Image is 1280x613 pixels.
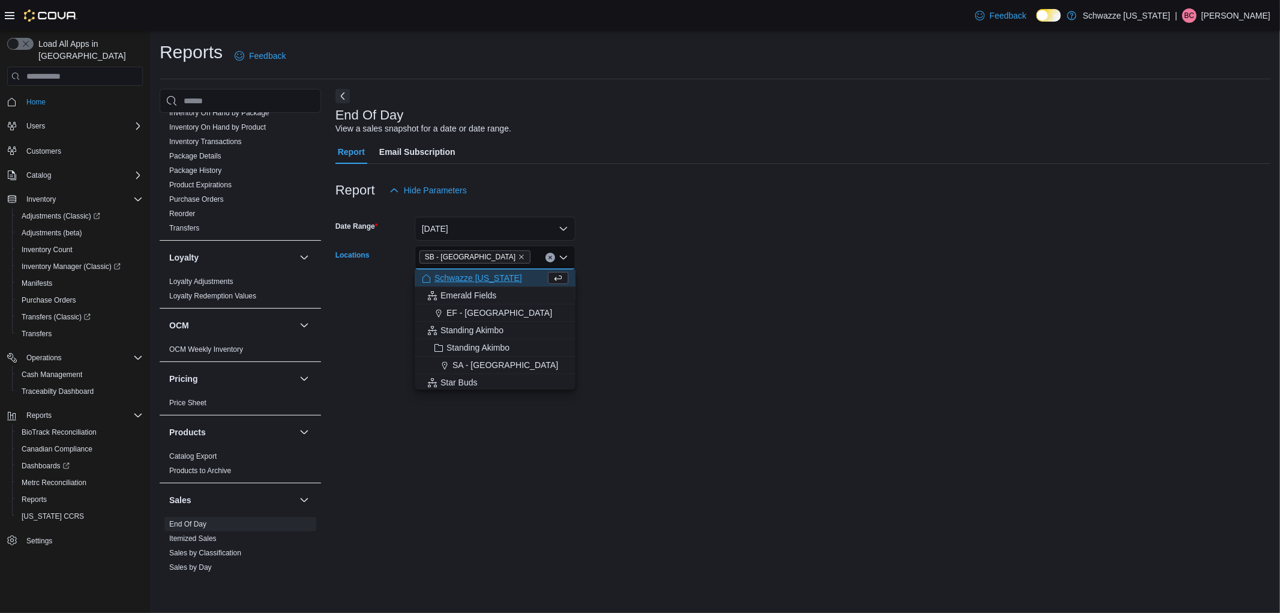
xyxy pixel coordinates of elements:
button: Customers [2,142,148,159]
span: Inventory Transactions [169,137,242,146]
span: Reports [26,411,52,420]
p: [PERSON_NAME] [1201,8,1270,23]
span: Package Details [169,151,221,161]
span: [US_STATE] CCRS [22,512,84,521]
button: Star Buds [415,374,575,391]
a: Catalog Export [169,452,217,461]
span: Standing Akimbo [446,342,509,354]
button: Home [2,93,148,110]
span: Operations [26,353,62,363]
button: Sales [297,493,311,507]
a: Inventory Manager (Classic) [17,259,125,274]
span: Reports [22,495,47,504]
span: BioTrack Reconciliation [17,425,143,439]
span: Traceabilty Dashboard [22,387,94,396]
a: Reports [17,492,52,507]
h3: Pricing [169,373,197,385]
span: Inventory On Hand by Product [169,122,266,132]
span: Inventory Count [22,245,73,255]
span: BC [1185,8,1195,23]
button: EF - [GEOGRAPHIC_DATA] [415,304,575,322]
span: Users [22,119,143,133]
span: Customers [26,146,61,156]
p: Schwazze [US_STATE] [1083,8,1170,23]
span: Operations [22,351,143,365]
button: Purchase Orders [12,292,148,309]
span: BioTrack Reconciliation [22,427,97,437]
a: Transfers [169,224,199,232]
a: Dashboards [17,459,74,473]
span: Transfers (Classic) [17,310,143,324]
span: Reorder [169,209,195,219]
button: Users [2,118,148,134]
div: Inventory [160,62,321,240]
span: SB - [GEOGRAPHIC_DATA] [425,251,515,263]
button: Canadian Compliance [12,441,148,457]
span: Sales by Day [169,563,212,572]
a: Dashboards [12,457,148,474]
button: Catalog [22,168,56,183]
button: OCM [169,319,295,331]
span: Adjustments (beta) [22,228,82,238]
div: Loyalty [160,274,321,308]
span: Schwazze [US_STATE] [434,272,522,284]
a: Loyalty Redemption Values [169,292,256,300]
span: Standing Akimbo [440,324,503,336]
span: Settings [26,536,52,546]
a: Metrc Reconciliation [17,476,91,490]
span: Manifests [22,279,52,288]
span: Transfers [169,223,199,233]
a: Price Sheet [169,399,206,407]
nav: Complex example [7,88,143,581]
button: Operations [22,351,67,365]
span: Settings [22,533,143,548]
span: Products to Archive [169,466,231,476]
span: Hide Parameters [404,184,467,196]
button: Users [22,119,50,133]
button: Transfers [12,325,148,342]
span: Transfers [17,327,143,341]
a: Purchase Orders [17,293,81,307]
span: Purchase Orders [17,293,143,307]
a: Sales by Classification [169,549,241,557]
span: Star Buds [440,376,477,388]
div: Products [160,449,321,483]
a: Inventory Manager (Classic) [12,258,148,275]
a: Canadian Compliance [17,442,97,456]
span: Canadian Compliance [17,442,143,456]
span: Email Subscription [379,140,455,164]
label: Locations [335,250,370,260]
span: SB - Glendale [419,250,530,264]
h1: Reports [160,40,223,64]
img: Cova [24,10,77,22]
button: Reports [22,408,56,423]
button: Products [297,425,311,439]
a: Transfers (Classic) [17,310,95,324]
button: Next [335,89,350,103]
span: Inventory On Hand by Package [169,108,269,118]
a: Package Details [169,152,221,160]
span: Adjustments (Classic) [22,211,100,221]
a: Product Expirations [169,181,232,189]
span: OCM Weekly Inventory [169,345,243,354]
button: Adjustments (beta) [12,225,148,241]
span: Traceabilty Dashboard [17,384,143,399]
button: Traceabilty Dashboard [12,383,148,400]
h3: OCM [169,319,189,331]
span: Home [22,94,143,109]
a: Itemized Sales [169,534,217,543]
span: Dashboards [17,459,143,473]
button: SA - [GEOGRAPHIC_DATA] [415,357,575,374]
a: Feedback [970,4,1031,28]
button: Loyalty [297,250,311,265]
button: Sales [169,494,295,506]
button: Hide Parameters [385,178,472,202]
span: Reports [17,492,143,507]
span: Product Expirations [169,180,232,190]
span: Catalog [26,171,51,180]
span: Catalog [22,168,143,183]
button: Schwazze [US_STATE] [415,270,575,287]
button: Close list of options [559,253,568,262]
span: Transfers (Classic) [22,312,91,322]
a: Purchase Orders [169,195,224,204]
